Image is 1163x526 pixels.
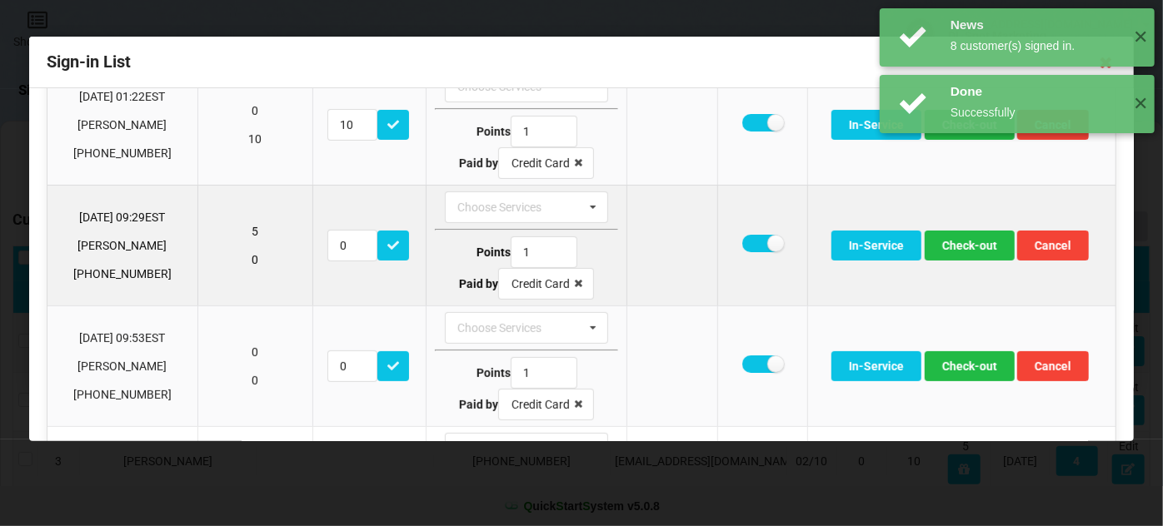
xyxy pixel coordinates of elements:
[56,117,189,133] p: [PERSON_NAME]
[459,398,498,411] b: Paid by
[56,88,189,105] p: [DATE] 01:22 EST
[831,351,921,381] button: In-Service
[831,231,921,261] button: In-Service
[56,265,189,282] p: [PHONE_NUMBER]
[951,37,1121,54] div: 8 customer(s) signed in.
[206,251,304,268] p: 0
[206,223,304,240] p: 5
[512,399,570,410] div: Credit Card
[459,277,498,290] b: Paid by
[925,231,1015,261] button: Check-out
[206,344,304,360] p: 0
[925,351,1015,381] button: Check-out
[29,37,1134,88] div: Sign-in List
[206,131,304,147] p: 10
[206,372,304,389] p: 0
[327,109,377,141] input: Redeem
[453,439,566,459] div: Choose Services
[327,350,377,382] input: Redeem
[56,386,189,403] p: [PHONE_NUMBER]
[477,366,511,380] b: Points
[56,358,189,375] p: [PERSON_NAME]
[56,237,189,254] p: [PERSON_NAME]
[56,209,189,226] p: [DATE] 09:29 EST
[1017,231,1089,261] button: Cancel
[951,104,1121,121] div: Successfully
[511,116,577,147] input: Type Points
[56,145,189,161] p: [PHONE_NUMBER]
[1017,351,1089,381] button: Cancel
[511,236,577,268] input: Type Points
[477,246,511,259] b: Points
[206,102,304,119] p: 0
[327,230,377,261] input: Redeem
[512,157,570,169] div: Credit Card
[56,330,189,346] p: [DATE] 09:53 EST
[453,198,566,217] div: Choose Services
[453,319,566,338] div: Choose Services
[512,278,570,290] div: Credit Card
[477,125,511,138] b: Points
[951,17,1121,33] div: News
[831,110,921,140] button: In-Service
[459,156,498,170] b: Paid by
[951,83,1121,100] div: Done
[511,357,577,389] input: Type Points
